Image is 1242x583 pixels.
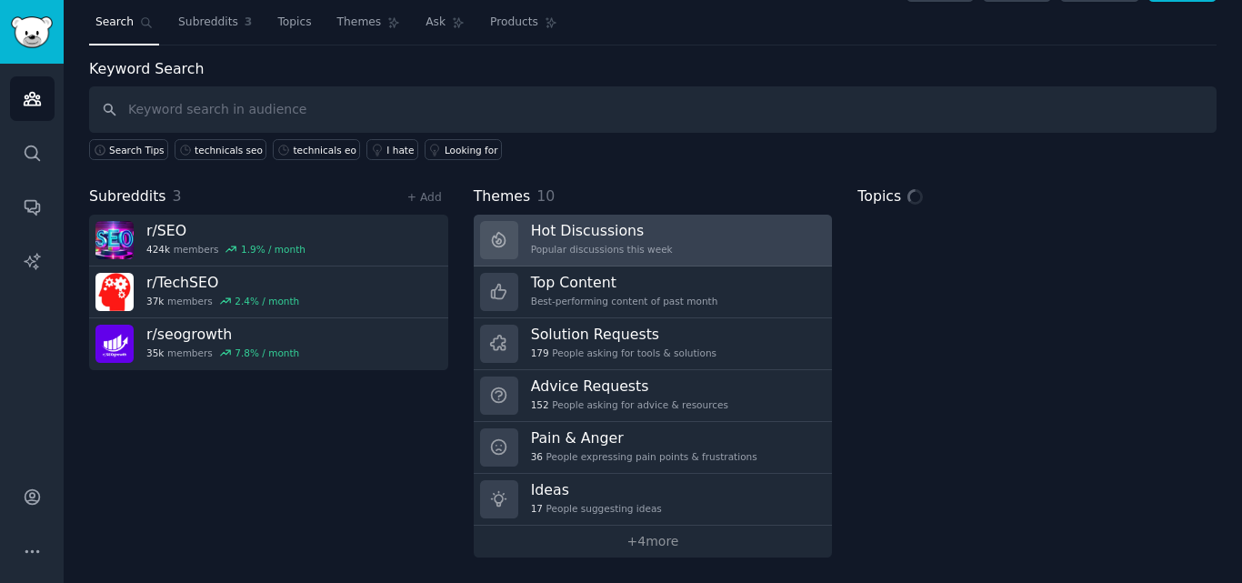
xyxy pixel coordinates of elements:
div: technicals seo [195,144,263,156]
a: +4more [474,526,833,558]
span: Subreddits [89,186,166,208]
span: 37k [146,295,164,307]
span: Ask [426,15,446,31]
a: Topics [271,8,317,45]
div: People expressing pain points & frustrations [531,450,757,463]
span: Search [95,15,134,31]
h3: Ideas [531,480,662,499]
h3: Advice Requests [531,377,728,396]
div: 7.8 % / month [235,347,299,359]
div: 2.4 % / month [235,295,299,307]
a: + Add [407,191,442,204]
span: Products [490,15,538,31]
h3: Hot Discussions [531,221,673,240]
img: SEO [95,221,134,259]
a: Subreddits3 [172,8,258,45]
div: People suggesting ideas [531,502,662,515]
h3: r/ SEO [146,221,305,240]
div: 1.9 % / month [241,243,305,256]
a: Hot DiscussionsPopular discussions this week [474,215,833,266]
a: r/SEO424kmembers1.9% / month [89,215,448,266]
span: 36 [531,450,543,463]
input: Keyword search in audience [89,86,1217,133]
a: Ask [419,8,471,45]
img: TechSEO [95,273,134,311]
a: Top ContentBest-performing content of past month [474,266,833,318]
div: I hate [386,144,414,156]
span: Topics [277,15,311,31]
a: Looking for [425,139,502,160]
div: members [146,295,299,307]
span: Topics [857,186,901,208]
a: Pain & Anger36People expressing pain points & frustrations [474,422,833,474]
a: Solution Requests179People asking for tools & solutions [474,318,833,370]
span: 179 [531,347,549,359]
div: Popular discussions this week [531,243,673,256]
a: Products [484,8,564,45]
div: Best-performing content of past month [531,295,718,307]
span: 3 [173,187,182,205]
span: 424k [146,243,170,256]
a: I hate [366,139,418,160]
div: People asking for advice & resources [531,398,728,411]
h3: Top Content [531,273,718,292]
h3: r/ seogrowth [146,325,299,344]
span: 152 [531,398,549,411]
h3: Pain & Anger [531,428,757,447]
span: Themes [337,15,382,31]
span: 35k [146,347,164,359]
span: Themes [474,186,531,208]
h3: r/ TechSEO [146,273,299,292]
div: technicals eo [293,144,356,156]
img: seogrowth [95,325,134,363]
div: members [146,347,299,359]
a: Themes [331,8,407,45]
img: GummySearch logo [11,16,53,48]
span: 10 [536,187,555,205]
a: Advice Requests152People asking for advice & resources [474,370,833,422]
label: Keyword Search [89,60,204,77]
span: Search Tips [109,144,165,156]
a: technicals seo [175,139,266,160]
div: Looking for [445,144,498,156]
a: r/seogrowth35kmembers7.8% / month [89,318,448,370]
a: r/TechSEO37kmembers2.4% / month [89,266,448,318]
button: Search Tips [89,139,168,160]
span: 17 [531,502,543,515]
a: technicals eo [273,139,360,160]
div: members [146,243,305,256]
span: 3 [245,15,253,31]
a: Ideas17People suggesting ideas [474,474,833,526]
h3: Solution Requests [531,325,716,344]
div: People asking for tools & solutions [531,347,716,359]
a: Search [89,8,159,45]
span: Subreddits [178,15,238,31]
